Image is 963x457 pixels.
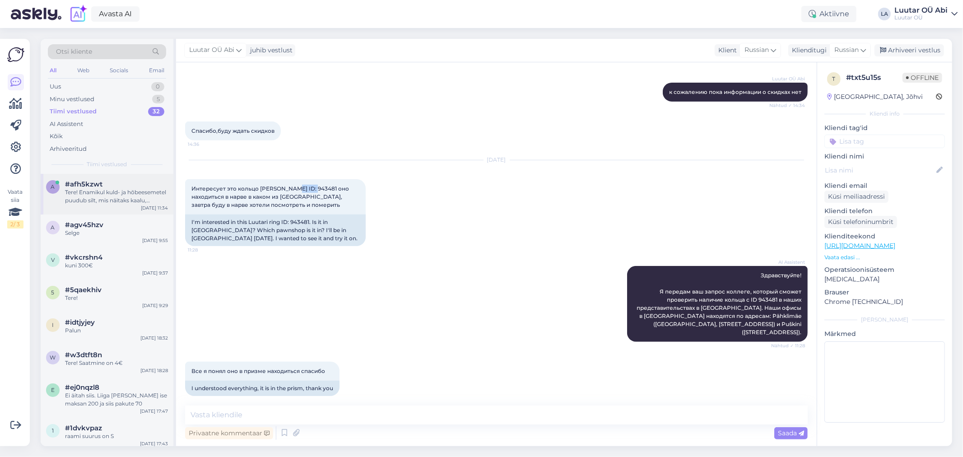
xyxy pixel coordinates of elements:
span: #idtjyjey [65,318,95,326]
a: [URL][DOMAIN_NAME] [824,242,895,250]
p: Chrome [TECHNICAL_ID] [824,297,945,307]
div: Tere! Enamikul kuld- ja hõbeesemetel puudub silt, mis näitaks kaalu, puhtust [PERSON_NAME] detail... [65,188,168,205]
span: Luutar OÜ Abi [771,75,805,82]
span: Offline [903,73,942,83]
div: [PERSON_NAME] [824,316,945,324]
div: Aktiivne [801,6,856,22]
div: 2 / 3 [7,220,23,228]
div: 5 [152,95,164,104]
span: t [833,75,836,82]
span: #ej0nqzl8 [65,383,99,392]
div: [DATE] 18:32 [140,335,168,341]
span: Nähtud ✓ 11:28 [771,342,805,349]
div: Luutar OÜ [894,14,948,21]
span: 11:29 [188,396,222,403]
div: # txt5u15s [846,72,903,83]
div: Palun [65,326,168,335]
span: AI Assistent [771,259,805,266]
div: Socials [108,65,130,76]
span: #1dvkvpaz [65,424,102,432]
span: 14:36 [188,141,222,148]
div: [DATE] 18:28 [140,367,168,374]
img: explore-ai [69,5,88,23]
div: Tiimi vestlused [50,107,97,116]
a: Luutar OÜ AbiLuutar OÜ [894,7,958,21]
span: a [51,224,55,231]
div: Küsi meiliaadressi [824,191,889,203]
div: Arhiveeri vestlus [875,44,944,56]
span: Интересует это кольцо [PERSON_NAME] ID: 943481 оно находиться в нарве в каком из [GEOGRAPHIC_DATA... [191,185,350,208]
span: Все я понял оно в призме находиться спасибо [191,368,325,374]
span: Nähtud ✓ 14:34 [769,102,805,109]
div: [DATE] 11:34 [141,205,168,211]
img: Askly Logo [7,46,24,63]
div: Vaata siia [7,188,23,228]
span: Saada [778,429,804,437]
div: Klienditugi [788,46,827,55]
span: v [51,256,55,263]
span: a [51,183,55,190]
span: #afh5kzwt [65,180,102,188]
div: Minu vestlused [50,95,94,104]
div: [DATE] 9:29 [142,302,168,309]
div: Klient [715,46,737,55]
div: AI Assistent [50,120,83,129]
p: Klienditeekond [824,232,945,241]
div: Uus [50,82,61,91]
span: Спасибо,буду ждать скидков [191,127,274,134]
div: All [48,65,58,76]
span: e [51,387,55,393]
span: w [50,354,56,361]
span: #vkcrshn4 [65,253,102,261]
div: [DATE] 17:47 [140,408,168,415]
span: Russian [744,45,769,55]
span: Luutar OÜ Abi [189,45,234,55]
p: Operatsioonisüsteem [824,265,945,275]
div: Tere! Saatmine on 4€ [65,359,168,367]
div: I'm interested in this Luutari ring ID: 943481. Is it in [GEOGRAPHIC_DATA]? Which pawnshop is it ... [185,215,366,246]
p: Kliendi telefon [824,206,945,216]
div: [DATE] 9:37 [142,270,168,276]
div: [DATE] [185,156,808,164]
div: Luutar OÜ Abi [894,7,948,14]
div: juhib vestlust [247,46,293,55]
a: Avasta AI [91,6,140,22]
div: Selge [65,229,168,237]
span: Russian [834,45,859,55]
input: Lisa nimi [825,165,935,175]
span: к сожалению пока информации о скидках нет [669,89,801,95]
div: Privaatne kommentaar [185,427,273,439]
p: [MEDICAL_DATA] [824,275,945,284]
div: kuni 300€ [65,261,168,270]
span: i [52,322,54,328]
span: 11:28 [188,247,222,253]
p: Kliendi nimi [824,152,945,161]
span: #5qaekhiv [65,286,102,294]
div: Kõik [50,132,63,141]
p: Vaata edasi ... [824,253,945,261]
span: 1 [52,427,54,434]
div: 32 [148,107,164,116]
input: Lisa tag [824,135,945,148]
div: Web [75,65,91,76]
div: Arhiveeritud [50,145,87,154]
div: [GEOGRAPHIC_DATA], Jõhvi [827,92,923,102]
div: Kliendi info [824,110,945,118]
span: #agv45hzv [65,221,103,229]
div: 0 [151,82,164,91]
div: LA [878,8,891,20]
span: 5 [51,289,55,296]
span: Otsi kliente [56,47,92,56]
div: [DATE] 17:43 [140,440,168,447]
div: I understood everything, it is in the prism, thank you [185,381,340,396]
p: Kliendi email [824,181,945,191]
p: Märkmed [824,329,945,339]
span: #w3dtft8n [65,351,102,359]
div: Ei äitah siis. Liiga [PERSON_NAME] ise maksan 200 ja siis pakute 70 [65,392,168,408]
p: Brauser [824,288,945,297]
div: Tere! [65,294,168,302]
div: raami suurus on S [65,432,168,440]
span: Tiimi vestlused [87,160,127,168]
div: [DATE] 9:55 [142,237,168,244]
p: Kliendi tag'id [824,123,945,133]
